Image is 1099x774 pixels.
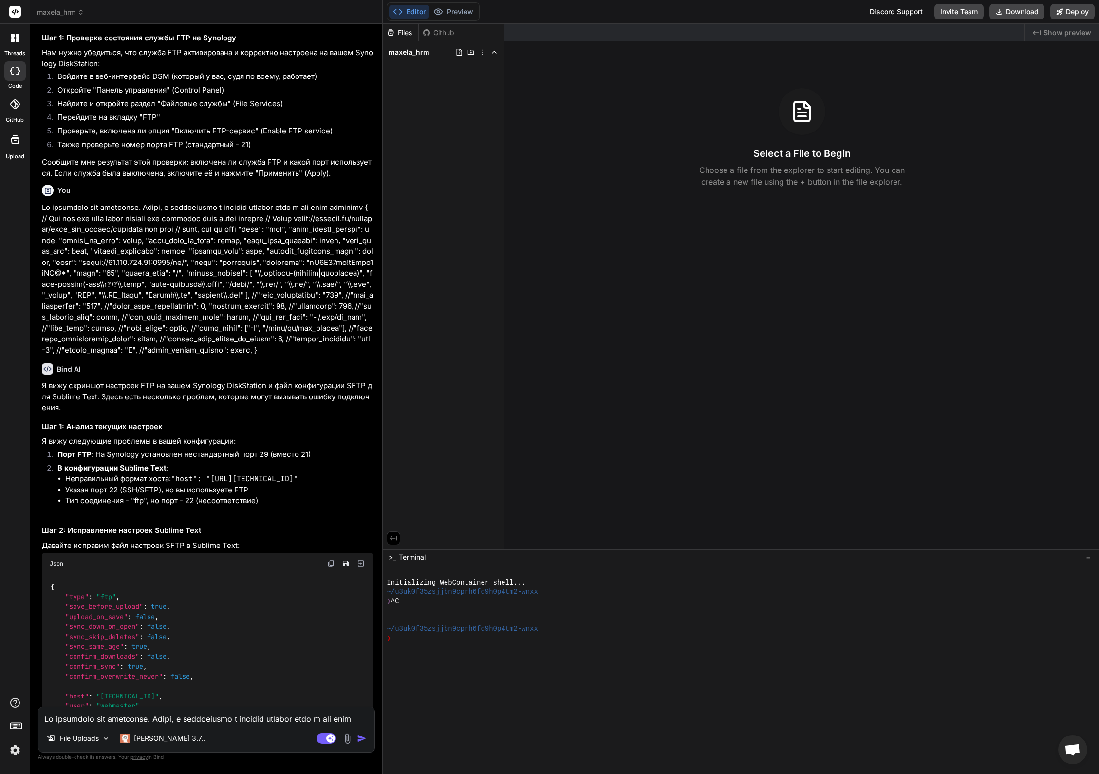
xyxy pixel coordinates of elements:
[65,603,143,611] span: "save_before_upload"
[159,692,163,700] span: ,
[356,559,365,568] img: Open in Browser
[130,754,148,760] span: privacy
[387,578,525,587] span: Initializing WebContainer shell...
[1086,552,1091,562] span: −
[143,603,147,611] span: :
[139,632,143,641] span: :
[50,463,373,518] li: :
[6,152,24,161] label: Upload
[167,623,170,631] span: ,
[167,632,170,641] span: ,
[389,5,429,19] button: Editor
[65,702,89,711] span: "user"
[89,692,93,700] span: :
[342,733,353,744] img: attachment
[65,473,373,485] li: Неправильный формат хоста:
[327,560,335,567] img: copy
[65,642,124,651] span: "sync_same_age"
[1050,4,1095,19] button: Deploy
[60,734,99,743] p: File Uploads
[42,202,373,356] p: Lo ipsumdolo sit ametconse. Adipi, e seddoeiusmo t incidid utlabor etdo m ali enim adminimv { // ...
[753,147,851,160] h3: Select a File to Begin
[134,734,205,743] p: [PERSON_NAME] 3.7..
[120,662,124,671] span: :
[147,632,167,641] span: false
[1043,28,1091,38] span: Show preview
[391,597,399,606] span: ^C
[419,28,459,38] div: Github
[89,592,93,601] span: :
[50,112,373,126] li: Перейдите на вкладку "FTP"
[357,734,367,743] img: icon
[102,735,110,743] img: Pick Models
[65,692,89,700] span: "host"
[65,662,120,671] span: "confirm_sync"
[42,47,373,69] p: Нам нужно убедиться, что служба FTP активирована и корректно настроена на вашем Synology DiskStat...
[135,612,155,621] span: false
[389,47,429,57] span: maxela_hrm
[65,495,373,507] li: Тип соединения - "ftp", но порт - 22 (несоответствие)
[693,164,911,188] p: Choose a file from the explorer to start editing. You can create a new file using the + button in...
[42,525,373,536] h3: Шаг 2: Исправление настроек Sublime Text
[57,450,92,459] strong: Порт FTP
[131,642,147,651] span: true
[147,642,151,651] span: ,
[389,552,396,562] span: >_
[128,612,131,621] span: :
[96,702,139,711] span: "webmaster"
[151,603,167,611] span: true
[42,436,373,447] p: Я вижу следующие проблемы в вашей конфигурации:
[387,597,391,606] span: ❯
[116,592,120,601] span: ,
[387,587,538,597] span: ~/u3uk0f35zsjjbn9cprh6fq9h0p4tm2-wnxx
[399,552,426,562] span: Terminal
[143,662,147,671] span: ,
[65,485,373,496] li: Указан порт 22 (SSH/SFTP), но вы используете FTP
[387,624,538,634] span: ~/u3uk0f35zsjjbn9cprh6fq9h0p4tm2-wnxx
[57,463,167,472] strong: В конфигурации Sublime Text
[42,540,373,551] p: Давайте исправим файл настроек SFTP в Sublime Text:
[37,7,84,17] span: maxela_hrm
[190,672,194,681] span: ,
[38,753,375,762] p: Always double-check its answers. Your in Bind
[6,116,24,124] label: GitHub
[42,421,373,433] h3: Шаг 1: Анализ текущих настроек
[383,28,418,38] div: Files
[139,652,143,661] span: :
[1058,735,1087,764] div: Open chat
[1084,549,1093,565] button: −
[65,652,139,661] span: "confirm_downloads"
[57,186,71,195] h6: You
[170,672,190,681] span: false
[65,672,163,681] span: "confirm_overwrite_newer"
[167,652,170,661] span: ,
[50,126,373,139] li: Проверьте, включена ли опция "Включить FTP-сервис" (Enable FTP service)
[50,583,54,591] span: {
[65,592,89,601] span: "type"
[96,692,159,700] span: "[TECHNICAL_ID]"
[139,702,143,711] span: ,
[7,742,23,758] img: settings
[42,33,373,44] h3: Шаг 1: Проверка состояния службы FTP на Synology
[42,380,373,414] p: Я вижу скриншот настроек FTP на вашем Synology DiskStation и файл конфигурации SFTP для Sublime T...
[171,474,298,484] code: "host": "[URL][TECHNICAL_ID]"
[89,702,93,711] span: :
[128,662,143,671] span: true
[50,85,373,98] li: Откройте "Панель управления" (Control Panel)
[42,157,373,179] p: Сообщите мне результат этой проверки: включена ли служба FTP и какой порт используется. Если служ...
[387,634,391,643] span: ❯
[155,612,159,621] span: ,
[163,672,167,681] span: :
[934,4,984,19] button: Invite Team
[124,642,128,651] span: :
[8,82,22,90] label: code
[50,449,373,463] li: : На Synology установлен нестандартный порт 29 (вместо 21)
[50,560,63,567] span: Json
[120,734,130,743] img: Claude 3.7 Sonnet (Anthropic)
[50,71,373,85] li: Войдите в веб-интерфейс DSM (который у вас, судя по всему, работает)
[147,623,167,631] span: false
[57,364,81,374] h6: Bind AI
[65,623,139,631] span: "sync_down_on_open"
[339,557,353,570] button: Save file
[50,98,373,112] li: Найдите и откройте раздел "Файловые службы" (File Services)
